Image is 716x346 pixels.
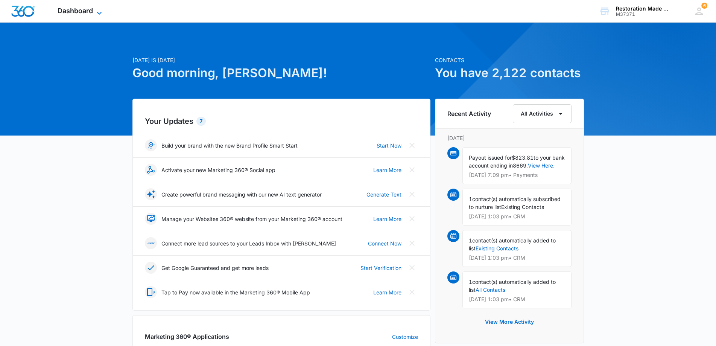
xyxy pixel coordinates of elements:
[406,188,418,200] button: Close
[469,196,472,202] span: 1
[469,255,565,261] p: [DATE] 1:03 pm • CRM
[406,213,418,225] button: Close
[132,64,430,82] h1: Good morning, [PERSON_NAME]!
[435,64,584,82] h1: You have 2,122 contacts
[406,237,418,249] button: Close
[161,264,269,272] p: Get Google Guaranteed and get more leads
[469,172,565,178] p: [DATE] 7:09 pm • Payments
[477,313,541,331] button: View More Activity
[145,332,229,341] h2: Marketing 360® Applications
[469,279,472,285] span: 1
[512,154,534,161] span: $823.81
[196,117,206,126] div: 7
[373,215,401,223] a: Learn More
[58,7,93,15] span: Dashboard
[161,288,310,296] p: Tap to Pay now available in the Marketing 360® Mobile App
[469,237,556,251] span: contact(s) automatically added to list
[501,204,544,210] span: Existing Contacts
[701,3,707,9] span: 6
[161,142,298,149] p: Build your brand with the new Brand Profile Smart Start
[366,191,401,198] a: Generate Text
[406,286,418,298] button: Close
[373,166,401,174] a: Learn More
[161,239,336,247] p: Connect more lead sources to your Leads Inbox with [PERSON_NAME]
[377,142,401,149] a: Start Now
[373,288,401,296] a: Learn More
[406,164,418,176] button: Close
[528,162,555,169] a: View Here.
[616,12,671,17] div: account id
[161,215,342,223] p: Manage your Websites 360® website from your Marketing 360® account
[392,333,418,341] a: Customize
[406,262,418,274] button: Close
[447,109,491,118] h6: Recent Activity
[161,166,275,174] p: Activate your new Marketing 360® Social app
[701,3,707,9] div: notifications count
[469,279,556,293] span: contact(s) automatically added to list
[406,139,418,151] button: Close
[469,237,472,244] span: 1
[513,104,572,123] button: All Activities
[469,196,561,210] span: contact(s) automatically subscribed to nurture list
[435,56,584,64] p: Contacts
[161,191,322,198] p: Create powerful brand messaging with our new AI text generator
[447,134,572,142] p: [DATE]
[368,239,401,247] a: Connect Now
[132,56,430,64] p: [DATE] is [DATE]
[616,6,671,12] div: account name
[145,116,418,127] h2: Your Updates
[469,297,565,302] p: [DATE] 1:03 pm • CRM
[469,214,565,219] p: [DATE] 1:03 pm • CRM
[476,287,505,293] a: All Contacts
[513,162,528,169] span: 8669.
[476,245,518,251] a: Existing Contacts
[360,264,401,272] a: Start Verification
[469,154,512,161] span: Payout issued for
